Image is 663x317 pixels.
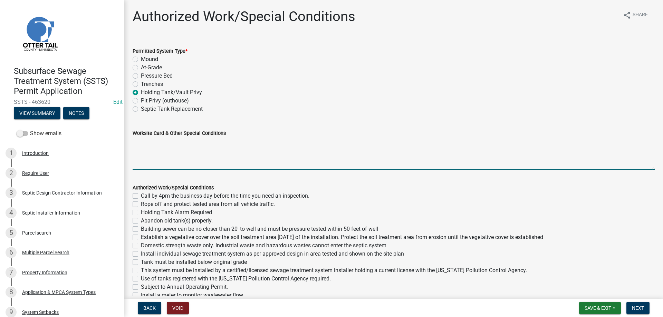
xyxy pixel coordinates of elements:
[17,129,61,138] label: Show emails
[22,250,69,255] div: Multiple Parcel Search
[141,217,213,225] label: Abandon old tank(s) properly.
[141,55,158,63] label: Mound
[141,225,378,233] label: Building sewer can be no closer than 20' to well and must be pressure tested within 50 feet of well
[141,208,212,217] label: Holding Tank Alarm Required
[14,7,66,59] img: Otter Tail County, Minnesota
[141,233,543,241] label: Establish a vegetative cover over the soil treatment area [DATE] of the installation. Protect the...
[14,99,110,105] span: SSTS - 463620
[6,168,17,179] div: 2
[141,88,202,97] label: Holding Tank/Vault Privy
[6,227,17,238] div: 5
[63,107,89,119] button: Notes
[141,72,173,80] label: Pressure Bed
[6,267,17,278] div: 7
[141,258,247,266] label: Tank must be installed below original grade
[138,302,161,314] button: Back
[22,190,102,195] div: Septic Design Contractor Information
[6,207,17,218] div: 4
[22,310,59,315] div: System Setbacks
[167,302,189,314] button: Void
[133,49,188,54] label: Permitted System Type
[63,111,89,117] wm-modal-confirm: Notes
[141,97,189,105] label: Pit Privy (outhouse)
[633,11,648,19] span: Share
[22,270,67,275] div: Property Information
[141,63,162,72] label: At-Grade
[6,187,17,198] div: 3
[22,210,80,215] div: Septic Installer Information
[133,186,214,190] label: Authorized Work/Special Conditions
[22,230,51,235] div: Parcel search
[22,151,49,156] div: Introduction
[113,99,123,105] wm-modal-confirm: Edit Application Number
[141,291,244,299] label: Install a meter to monitor wastewater flow.
[632,305,644,311] span: Next
[141,266,527,275] label: This system must be installed by a certified/licensed sewage treatment system installer holding a...
[141,241,386,250] label: Domestic strength waste only. Industrial waste and hazardous wastes cannot enter the septic system
[141,250,404,258] label: Install individual sewage treatment system as per approved design in area tested and shown on the...
[14,107,60,119] button: View Summary
[141,192,309,200] label: Call by 4pm the business day before the time you need an inspection.
[6,148,17,159] div: 1
[141,283,228,291] label: Subject to Annual Operating Permit.
[143,305,156,311] span: Back
[141,105,203,113] label: Septic Tank Replacement
[585,305,611,311] span: Save & Exit
[14,111,60,117] wm-modal-confirm: Summary
[133,8,355,25] h1: Authorized Work/Special Conditions
[617,8,653,22] button: shareShare
[6,287,17,298] div: 8
[113,99,123,105] a: Edit
[141,275,331,283] label: Use of tanks registered with the [US_STATE] Pollution Control Agency required.
[22,290,96,295] div: Application & MPCA System Types
[14,66,119,96] h4: Subsurface Sewage Treatment System (SSTS) Permit Application
[6,247,17,258] div: 6
[626,302,650,314] button: Next
[22,171,49,176] div: Require User
[579,302,621,314] button: Save & Exit
[141,80,163,88] label: Trenches
[141,200,275,208] label: Rope off and protect tested area from all vehicle traffic.
[133,131,226,136] label: Worksite Card & Other Special Conditions
[623,11,631,19] i: share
